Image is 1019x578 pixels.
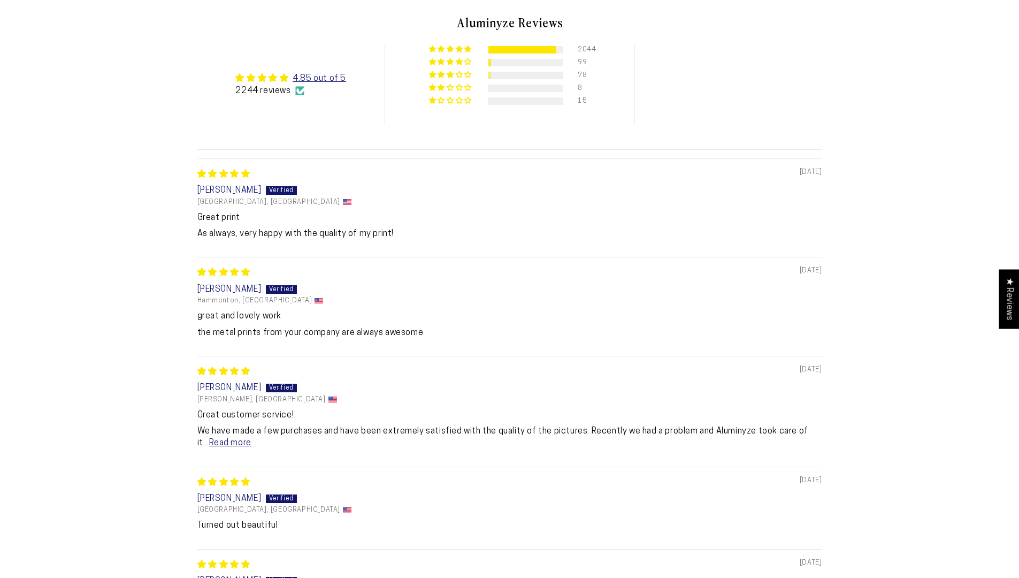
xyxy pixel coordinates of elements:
span: [GEOGRAPHIC_DATA], [GEOGRAPHIC_DATA] [197,198,341,207]
span: [PERSON_NAME], [GEOGRAPHIC_DATA] [197,396,326,404]
p: As always, very happy with the quality of my print! [197,228,822,240]
a: Read more [209,439,251,447]
span: [PERSON_NAME] [197,384,262,392]
div: 1% (15) reviews with 1 star rating [429,97,473,105]
span: [PERSON_NAME] [197,285,262,294]
a: 4.85 out of 5 [293,74,346,83]
p: We have made a few purchases and have been extremely satisfied with the quality of the pictures. ... [197,425,822,450]
div: Click to open Judge.me floating reviews tab [999,269,1019,329]
img: US [343,199,351,205]
span: Hammonton, [GEOGRAPHIC_DATA] [197,296,312,305]
img: US [315,298,323,304]
div: 2044 [578,46,591,54]
img: Verified Checkmark [295,86,304,95]
span: 5 star review [197,170,250,179]
span: 5 star review [197,368,250,376]
span: [GEOGRAPHIC_DATA], [GEOGRAPHIC_DATA] [197,506,341,514]
div: 78 [578,72,591,79]
div: 3% (78) reviews with 3 star rating [429,71,473,79]
p: the metal prints from your company are always awesome [197,327,822,339]
img: US [328,397,337,402]
p: Turned out beautiful [197,520,822,531]
img: US [343,507,351,513]
span: [DATE] [800,365,822,375]
div: 91% (2044) reviews with 5 star rating [429,45,473,54]
span: [PERSON_NAME] [197,186,262,195]
div: 99 [578,59,591,66]
div: 8 [578,85,591,92]
b: great and lovely work [197,310,822,322]
h2: Aluminyze Reviews [197,13,822,32]
div: 15 [578,97,591,105]
span: [DATE] [800,168,822,177]
span: 5 star review [197,561,250,569]
div: 2244 reviews [235,85,346,97]
span: [DATE] [800,476,822,485]
div: Average rating is 4.85 stars [235,72,346,85]
span: 5 star review [197,269,250,277]
b: Great print [197,212,822,224]
span: [DATE] [800,558,822,568]
span: 5 star review [197,478,250,487]
b: Great customer service! [197,409,822,421]
div: 0% (8) reviews with 2 star rating [429,84,473,92]
span: [PERSON_NAME] [197,495,262,503]
span: [DATE] [800,266,822,276]
div: 4% (99) reviews with 4 star rating [429,58,473,66]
